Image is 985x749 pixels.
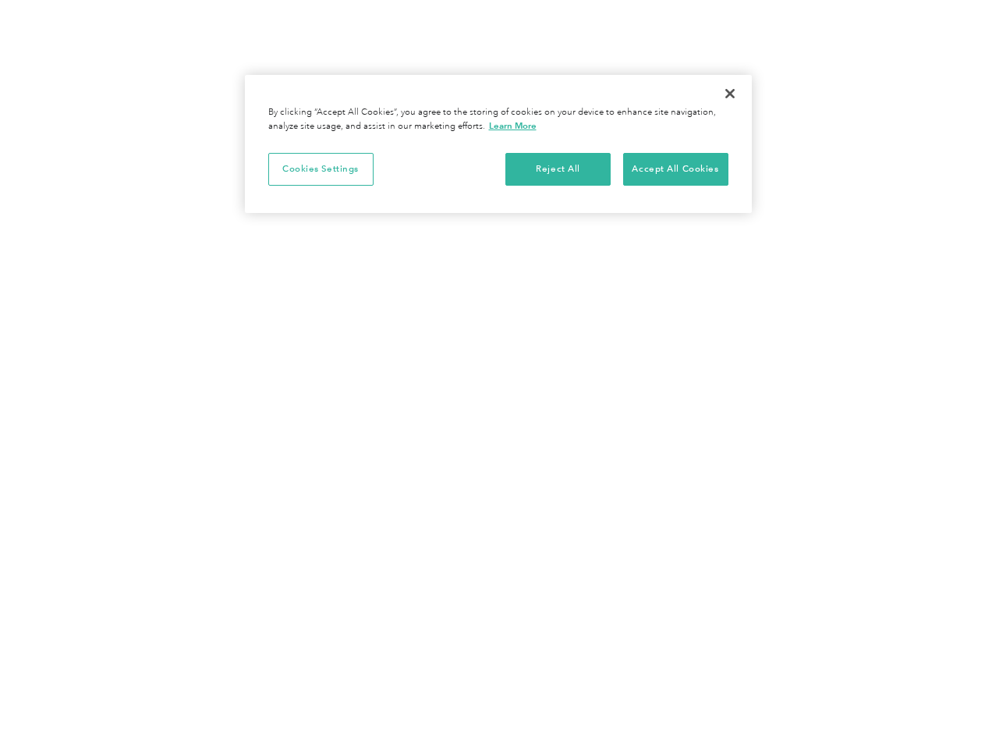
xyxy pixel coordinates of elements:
button: Close [713,76,747,111]
button: Reject All [505,153,611,186]
button: Accept All Cookies [623,153,728,186]
div: By clicking “Accept All Cookies”, you agree to the storing of cookies on your device to enhance s... [268,106,728,133]
a: More information about your privacy, opens in a new tab [489,120,537,131]
div: Cookie banner [245,75,752,213]
div: Privacy [245,75,752,213]
button: Cookies Settings [268,153,374,186]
